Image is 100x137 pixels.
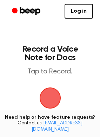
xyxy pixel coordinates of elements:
a: Beep [7,5,47,18]
p: Tap to Record. [13,67,87,76]
h1: Record a Voice Note for Docs [13,45,87,62]
span: Contact us [4,120,96,133]
a: Log in [65,4,93,19]
a: [EMAIL_ADDRESS][DOMAIN_NAME] [32,121,82,132]
img: Beep Logo [40,87,61,109]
